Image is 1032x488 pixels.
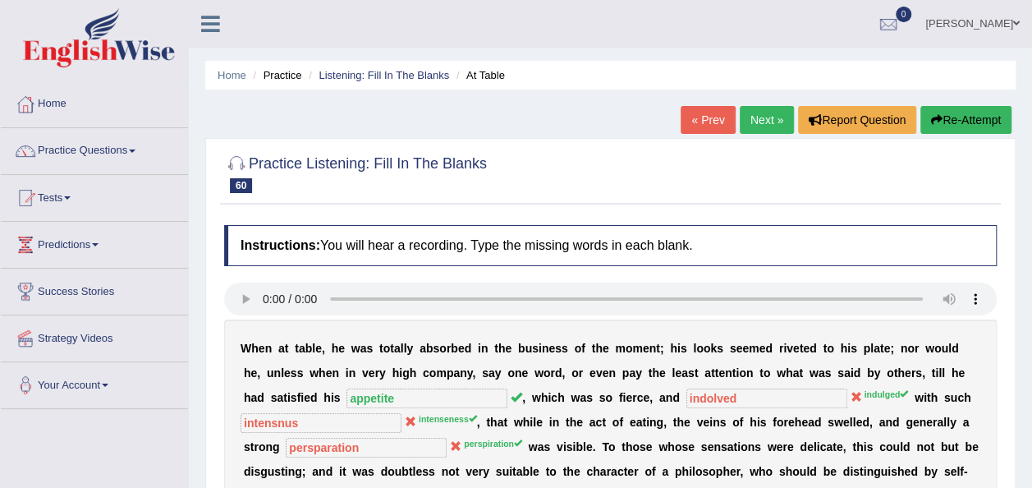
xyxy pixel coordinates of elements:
[552,416,559,429] b: n
[571,391,580,404] b: w
[941,342,948,355] b: u
[562,342,568,355] b: s
[810,342,817,355] b: d
[725,366,732,380] b: n
[713,416,720,429] b: n
[518,342,525,355] b: b
[608,366,616,380] b: n
[696,416,703,429] b: v
[798,106,916,134] button: Report Question
[637,391,644,404] b: c
[686,389,847,408] input: blank
[659,366,666,380] b: e
[287,391,291,404] b: i
[284,366,291,380] b: e
[451,342,458,355] b: b
[394,342,401,355] b: a
[532,391,541,404] b: w
[695,366,699,380] b: t
[323,391,331,404] b: h
[880,342,884,355] b: t
[536,416,543,429] b: e
[626,391,632,404] b: e
[498,416,504,429] b: a
[920,106,1011,134] button: Re-Attempt
[883,342,890,355] b: e
[740,106,794,134] a: Next »
[746,366,754,380] b: n
[704,366,711,380] b: a
[549,416,553,429] b: i
[304,391,310,404] b: e
[612,416,620,429] b: o
[819,366,825,380] b: a
[615,342,625,355] b: m
[346,366,349,380] b: i
[673,416,677,429] b: t
[1,175,188,216] a: Tests
[244,391,251,404] b: h
[467,366,473,380] b: y
[595,342,603,355] b: h
[514,416,523,429] b: w
[544,366,551,380] b: o
[433,342,439,355] b: s
[295,342,299,355] b: t
[934,342,942,355] b: o
[423,366,429,380] b: c
[958,366,965,380] b: e
[710,342,717,355] b: k
[823,342,827,355] b: t
[696,342,704,355] b: o
[392,366,400,380] b: h
[312,342,315,355] b: l
[530,416,533,429] b: i
[542,342,549,355] b: n
[915,391,924,404] b: w
[1,128,188,169] a: Practice Questions
[322,342,325,355] b: ,
[478,342,481,355] b: i
[472,366,475,380] b: ,
[369,366,375,380] b: e
[897,366,905,380] b: h
[241,413,401,433] input: blank
[1,269,188,310] a: Success Stories
[793,366,800,380] b: a
[659,391,666,404] b: a
[870,342,874,355] b: l
[681,342,687,355] b: s
[390,342,394,355] b: t
[244,366,251,380] b: h
[241,238,320,252] b: Instructions:
[555,342,562,355] b: s
[334,391,341,404] b: s
[366,342,373,355] b: s
[952,342,959,355] b: d
[742,342,749,355] b: e
[338,342,345,355] b: e
[447,366,454,380] b: p
[503,416,507,429] b: t
[942,366,945,380] b: l
[643,391,649,404] b: e
[759,366,764,380] b: t
[257,391,264,404] b: d
[851,366,854,380] b: i
[874,366,880,380] b: y
[522,391,525,404] b: ,
[557,391,565,404] b: h
[1,81,188,122] a: Home
[759,342,766,355] b: e
[580,391,586,404] b: a
[622,391,626,404] b: i
[915,366,922,380] b: s
[589,366,596,380] b: e
[803,342,810,355] b: e
[310,391,318,404] b: d
[265,342,273,355] b: n
[630,416,636,429] b: e
[681,106,735,134] a: « Prev
[672,366,675,380] b: l
[693,342,696,355] b: l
